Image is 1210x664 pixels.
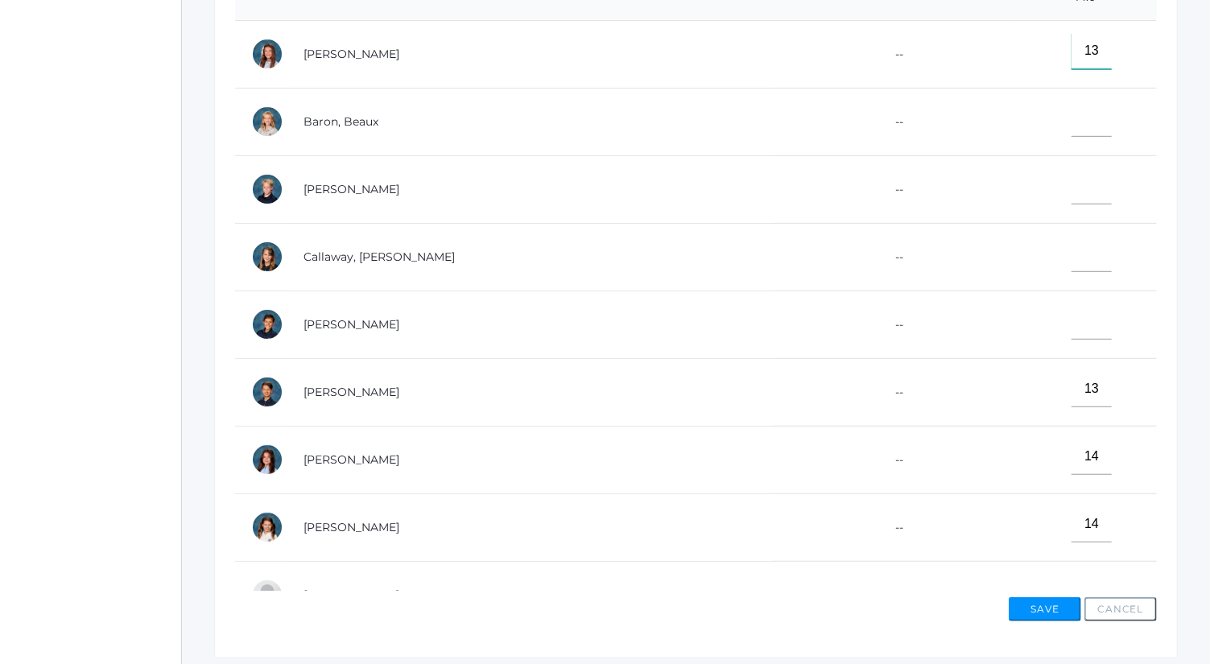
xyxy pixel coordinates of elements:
[304,182,399,196] a: [PERSON_NAME]
[251,308,283,340] div: Gunnar Carey
[251,241,283,273] div: Kennedy Callaway
[773,291,1014,358] td: --
[251,443,283,476] div: Kadyn Ehrlich
[251,105,283,138] div: Beaux Baron
[251,579,283,611] div: Pauline Harris
[251,376,283,408] div: Levi Dailey-Langin
[773,358,1014,426] td: --
[251,173,283,205] div: Elliot Burke
[304,452,399,467] a: [PERSON_NAME]
[304,114,378,129] a: Baron, Beaux
[773,561,1014,629] td: --
[251,511,283,543] div: Ceylee Ekdahl
[773,88,1014,155] td: --
[773,426,1014,493] td: --
[304,520,399,534] a: [PERSON_NAME]
[304,385,399,399] a: [PERSON_NAME]
[773,20,1014,88] td: --
[304,250,455,264] a: Callaway, [PERSON_NAME]
[773,223,1014,291] td: --
[304,317,399,332] a: [PERSON_NAME]
[773,155,1014,223] td: --
[251,38,283,70] div: Ella Arnold
[1084,597,1157,621] button: Cancel
[773,493,1014,561] td: --
[304,47,399,61] a: [PERSON_NAME]
[304,588,399,602] a: [PERSON_NAME]
[1009,597,1081,621] button: Save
